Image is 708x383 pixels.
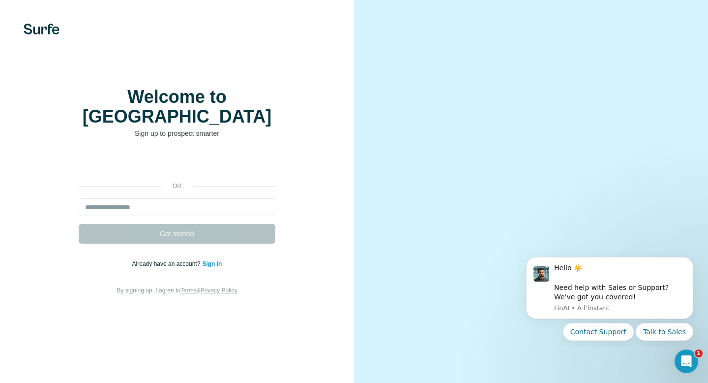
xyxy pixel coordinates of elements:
iframe: Intercom notifications message [511,248,708,347]
img: Surfe's logo [24,24,59,34]
span: Already have an account? [132,260,203,267]
a: Terms [180,287,197,294]
p: or [161,182,193,191]
a: Privacy Policy [201,287,237,294]
a: Sign in [202,260,222,267]
p: Sign up to prospect smarter [79,128,275,138]
iframe: Intercom live chat [675,350,698,373]
iframe: Bouton "Se connecter avec Google" [74,153,280,175]
span: 1 [695,350,703,357]
span: By signing up, I agree to & [117,287,237,294]
h1: Welcome to [GEOGRAPHIC_DATA] [79,87,275,127]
